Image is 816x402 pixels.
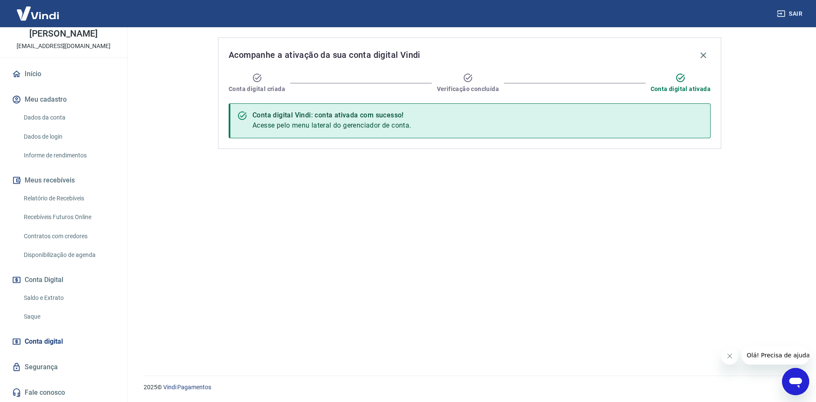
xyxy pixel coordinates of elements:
a: Informe de rendimentos [20,147,117,164]
a: Contratos com credores [20,228,117,245]
button: Sair [775,6,806,22]
a: Vindi Pagamentos [163,384,211,391]
p: 2025 © [144,383,796,392]
span: Conta digital criada [229,85,285,93]
a: Saque [20,308,117,325]
a: Segurança [10,358,117,376]
span: Verificação concluída [437,85,499,93]
div: Conta digital Vindi: conta ativada com sucesso! [252,110,411,120]
span: Olá! Precisa de ajuda? [5,6,71,13]
img: Vindi [10,0,65,26]
a: Disponibilização de agenda [20,246,117,264]
p: [PERSON_NAME] [29,29,97,38]
span: Conta digital [25,336,63,348]
span: Acompanhe a ativação da sua conta digital Vindi [229,48,420,62]
a: Recebíveis Futuros Online [20,208,117,226]
iframe: Mensagem da empresa [742,346,809,365]
a: Dados de login [20,128,117,145]
a: Conta digital [10,332,117,351]
a: Fale conosco [10,383,117,402]
iframe: Fechar mensagem [721,348,738,365]
button: Meu cadastro [10,90,117,109]
a: Início [10,65,117,83]
button: Conta Digital [10,271,117,289]
a: Saldo e Extrato [20,289,117,307]
a: Dados da conta [20,109,117,126]
span: Conta digital ativada [651,85,711,93]
button: Meus recebíveis [10,171,117,190]
span: Acesse pelo menu lateral do gerenciador de conta. [252,121,411,129]
p: [EMAIL_ADDRESS][DOMAIN_NAME] [17,42,110,51]
a: Relatório de Recebíveis [20,190,117,207]
iframe: Botão para abrir a janela de mensagens [782,368,809,395]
